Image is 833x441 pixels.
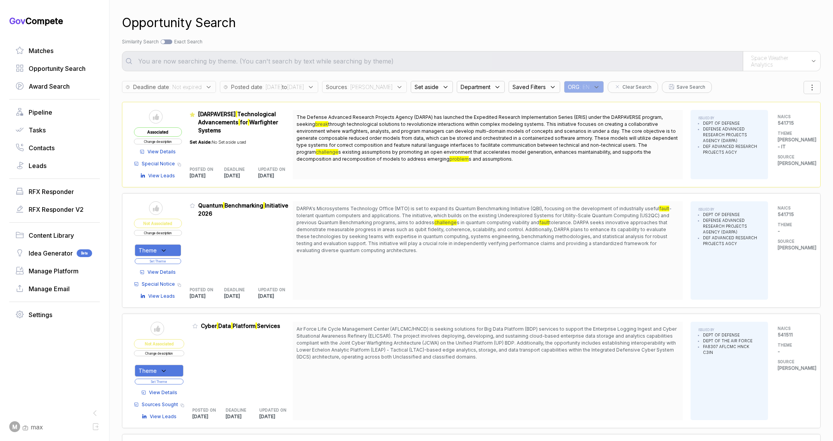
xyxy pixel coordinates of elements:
h5: DEADLINE [224,287,246,293]
span: Associated [134,127,182,137]
span: Manage Email [29,284,70,293]
p: [DATE] [190,172,224,179]
p: [DATE] [258,293,293,300]
h5: SOURCE [778,239,809,244]
h5: NAICS [778,205,809,211]
span: Tasks [29,125,46,135]
span: Gov [9,16,26,26]
span: Quantum [198,202,223,209]
h1: Opportunity Search [122,14,236,32]
a: Special Notice [134,160,175,167]
span: Technological [237,111,276,117]
span: Space Weather Analytics [751,55,807,68]
span: Posted date [231,83,262,91]
mark: challenge [316,149,338,155]
span: View Leads [148,172,175,179]
li: DEPT OF THE AIR FORCE [703,338,760,344]
button: Clear Search [608,81,658,93]
a: Special Notice [134,281,175,288]
span: Save Search [677,84,705,91]
span: max [31,422,43,432]
span: Matches [29,46,53,55]
span: Air Force Life Cycle Management Center (AFLCMC/HNCD) is seeking solutions for Big Data Platform (... [297,326,677,360]
span: s and assumptions. [469,156,513,162]
button: Set Theme [135,258,181,264]
span: M [12,423,17,431]
p: [DATE] [192,413,226,420]
span: View Details [147,269,176,276]
li: DEF ADVANCED RESEARCH PROJECTS AGCY [703,235,760,247]
mark: challenge [434,220,457,225]
span: Department [461,83,490,91]
b: to [282,84,287,90]
h5: POSTED ON [190,287,212,293]
p: [PERSON_NAME] [778,365,809,372]
h5: DEADLINE [224,166,246,172]
span: Initiative [265,202,288,209]
p: 541511 [778,331,809,338]
li: DEPT OF DEFENSE [703,120,760,126]
h5: THEME [778,222,809,228]
p: - [778,228,809,235]
span: Theme [139,367,157,375]
span: Set Aside: [190,139,212,145]
span: Contacts [29,143,55,153]
p: [DATE] [259,413,293,420]
span: Beta [77,249,92,257]
span: Manage Platform [29,266,79,276]
span: Platform [233,323,255,329]
a: Tasks [15,125,94,135]
span: Not Associated [134,219,182,228]
p: [DATE] [224,293,259,300]
h5: UPDATED ON [259,407,281,413]
li: FA8307 AFLCMC HNCK C3IN [703,344,760,355]
p: 541715 [778,211,809,218]
span: Advancements [198,119,238,125]
a: Pipeline [15,108,94,117]
span: Award Search [29,82,70,91]
span: Idea Generator [29,249,73,258]
li: DEF ADVANCED RESEARCH PROJECTS AGCY [703,144,760,155]
button: Set Theme [135,379,183,384]
span: Opportunity Search [29,64,86,73]
span: View Details [147,148,176,155]
span: [DARPAVERSE] [198,111,236,117]
li: DEFENSE ADVANCED RESEARCH PROJECTS AGENCY (DARPA) [703,218,760,235]
span: : [DATE] [DATE] [262,83,304,91]
h5: UPDATED ON [258,287,280,293]
span: Sources [326,83,347,91]
span: Benchmarking [225,202,263,209]
span: Pipeline [29,108,52,117]
span: View Leads [150,413,177,420]
h5: THEME [778,342,809,348]
button: Change description [134,139,182,144]
p: [DATE] [258,172,293,179]
span: -tolerant quantum computers and applications. The initiative, which builds on the existing Undere... [297,206,672,225]
span: The Defense Advanced Research Projects Agency (DARPA) has launched the Expedited Research Impleme... [297,114,663,127]
span: Systems [198,127,221,134]
h5: NAICS [778,326,809,331]
h5: SOURCE [778,359,809,365]
button: Change description [134,350,184,356]
h5: ISSUED BY [698,328,760,332]
p: [PERSON_NAME] [778,160,809,167]
span: Data [218,323,231,329]
span: Not Associated [134,339,184,348]
a: Settings [15,310,94,319]
span: Clear Search [622,84,651,91]
input: You are now searching by theme. (You can't search by text while searching by theme) [134,53,743,69]
h5: ISSUED BY [698,207,760,212]
span: s in quantum computing viability and [457,220,539,225]
mark: fault [539,220,549,225]
p: [DATE] [190,293,224,300]
p: [PERSON_NAME] [778,244,809,251]
p: [PERSON_NAME] - IT [778,136,809,150]
span: View Details [149,389,177,396]
h5: DEADLINE [226,407,247,413]
span: View Leads [148,293,175,300]
h5: NAICS [778,114,809,120]
span: ORG [568,83,579,91]
p: [DATE] [224,172,259,179]
span: Saved Filters [512,83,546,91]
span: Exact Search [174,39,202,45]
